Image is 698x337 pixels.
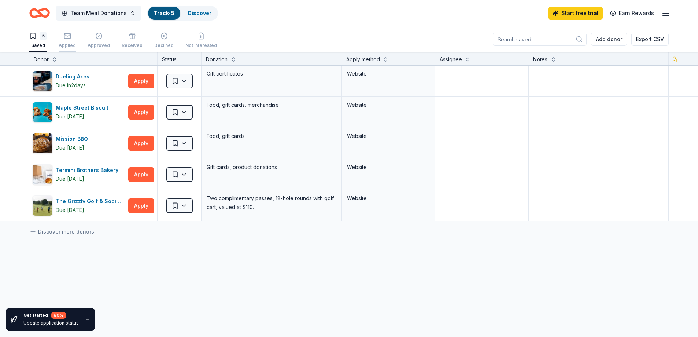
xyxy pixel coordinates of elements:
[206,131,337,141] div: Food, gift cards
[29,29,47,52] button: 5Saved
[154,43,174,48] div: Declined
[88,43,110,48] div: Approved
[56,112,84,121] div: Due [DATE]
[185,29,217,52] button: Not interested
[493,33,587,46] input: Search saved
[33,196,52,216] img: Image for The Grizzly Golf & Social Lodge
[56,81,86,90] div: Due in 2 days
[347,132,430,140] div: Website
[158,52,202,65] div: Status
[33,133,52,153] img: Image for Mission BBQ
[206,55,228,64] div: Donation
[206,162,337,172] div: Gift cards, product donations
[33,71,52,91] img: Image for Dueling Axes
[122,43,143,48] div: Received
[40,32,47,40] div: 5
[347,194,430,203] div: Website
[23,312,79,319] div: Get started
[122,29,143,52] button: Received
[70,9,127,18] span: Team Meal Donations
[32,133,125,154] button: Image for Mission BBQMission BBQDue [DATE]
[347,163,430,172] div: Website
[206,100,337,110] div: Food, gift cards, merchandise
[32,71,125,91] button: Image for Dueling AxesDueling AxesDue in2days
[154,29,174,52] button: Declined
[128,198,154,213] button: Apply
[51,312,66,319] div: 80 %
[206,69,337,79] div: Gift certificates
[56,166,121,175] div: Termini Brothers Bakery
[56,103,111,112] div: Maple Street Biscuit
[188,10,211,16] a: Discover
[56,143,84,152] div: Due [DATE]
[56,197,125,206] div: The Grizzly Golf & Social Lodge
[128,167,154,182] button: Apply
[32,164,125,185] button: Image for Termini Brothers BakeryTermini Brothers BakeryDue [DATE]
[59,43,76,48] div: Applied
[34,55,49,64] div: Donor
[440,55,462,64] div: Assignee
[606,7,658,20] a: Earn Rewards
[29,43,47,48] div: Saved
[33,165,52,184] img: Image for Termini Brothers Bakery
[591,33,627,46] button: Add donor
[56,175,84,183] div: Due [DATE]
[185,43,217,48] div: Not interested
[128,74,154,88] button: Apply
[548,7,603,20] a: Start free trial
[631,33,669,46] button: Export CSV
[29,227,94,236] a: Discover more donors
[56,72,92,81] div: Dueling Axes
[56,135,91,143] div: Mission BBQ
[88,29,110,52] button: Approved
[206,193,337,212] div: Two complimentary passes, 18-hole rounds with golf cart, valued at $110.
[29,4,50,22] a: Home
[23,320,79,326] div: Update application status
[154,10,174,16] a: Track· 5
[346,55,380,64] div: Apply method
[56,6,141,21] button: Team Meal Donations
[33,102,52,122] img: Image for Maple Street Biscuit
[347,100,430,109] div: Website
[32,102,125,122] button: Image for Maple Street BiscuitMaple Street BiscuitDue [DATE]
[533,55,547,64] div: Notes
[56,206,84,215] div: Due [DATE]
[59,29,76,52] button: Applied
[128,105,154,120] button: Apply
[347,69,430,78] div: Website
[128,136,154,151] button: Apply
[147,6,218,21] button: Track· 5Discover
[32,195,125,216] button: Image for The Grizzly Golf & Social LodgeThe Grizzly Golf & Social LodgeDue [DATE]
